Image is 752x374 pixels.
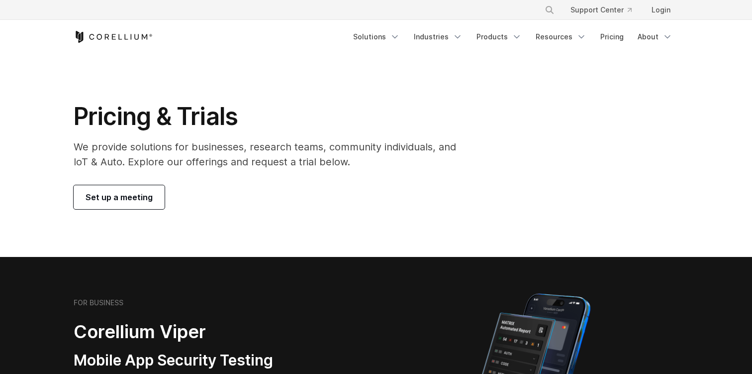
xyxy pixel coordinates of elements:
[632,28,678,46] a: About
[74,321,328,343] h2: Corellium Viper
[408,28,469,46] a: Industries
[347,28,678,46] div: Navigation Menu
[74,298,123,307] h6: FOR BUSINESS
[74,102,470,131] h1: Pricing & Trials
[74,185,165,209] a: Set up a meeting
[74,31,153,43] a: Corellium Home
[644,1,678,19] a: Login
[530,28,592,46] a: Resources
[533,1,678,19] div: Navigation Menu
[86,191,153,203] span: Set up a meeting
[563,1,640,19] a: Support Center
[470,28,528,46] a: Products
[541,1,559,19] button: Search
[347,28,406,46] a: Solutions
[74,351,328,370] h3: Mobile App Security Testing
[594,28,630,46] a: Pricing
[74,139,470,169] p: We provide solutions for businesses, research teams, community individuals, and IoT & Auto. Explo...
